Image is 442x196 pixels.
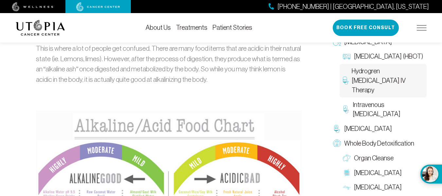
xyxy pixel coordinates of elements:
img: Colon Therapy [343,169,351,177]
img: Organ Cleanse [343,154,351,162]
a: [MEDICAL_DATA] [340,166,427,180]
a: [MEDICAL_DATA] [330,121,427,136]
img: Hyperbaric Oxygen Therapy (HBOT) [343,53,351,61]
span: [MEDICAL_DATA] [354,183,402,192]
a: Treatments [176,24,207,31]
img: icon-hamburger [417,25,427,30]
img: Chelation Therapy [333,125,341,133]
a: About Us [146,24,171,31]
a: Intravenous [MEDICAL_DATA] [340,98,427,122]
img: Hydrogren Peroxide IV Therapy [343,77,348,85]
span: [MEDICAL_DATA] [344,124,392,134]
a: Whole Body Detoxification [330,136,427,151]
span: [PHONE_NUMBER] | [GEOGRAPHIC_DATA], [US_STATE] [277,2,429,11]
span: Whole Body Detoxification [344,139,414,148]
a: Organ Cleanse [340,151,427,166]
img: Lymphatic Massage [343,184,351,191]
img: cancer center [76,2,120,11]
span: [MEDICAL_DATA] (HBOT) [354,52,423,62]
img: Intravenous Ozone Therapy [343,106,350,114]
span: [MEDICAL_DATA] [354,168,402,178]
a: Hydrogren [MEDICAL_DATA] IV Therapy [340,64,427,97]
a: [MEDICAL_DATA] [340,180,427,195]
img: logo [16,20,65,36]
img: Whole Body Detoxification [333,140,341,148]
a: [MEDICAL_DATA] (HBOT) [340,49,427,64]
span: Organ Cleanse [354,153,394,163]
a: [PHONE_NUMBER] | [GEOGRAPHIC_DATA], [US_STATE] [269,2,429,11]
span: Intravenous [MEDICAL_DATA] [353,100,423,119]
a: Patient Stories [213,24,252,31]
button: Book Free Consult [333,20,399,36]
span: Hydrogren [MEDICAL_DATA] IV Therapy [352,66,423,95]
p: This is where a lot of people get confused. There are many food items that are acidic in their na... [36,43,302,84]
img: wellness [12,2,53,11]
